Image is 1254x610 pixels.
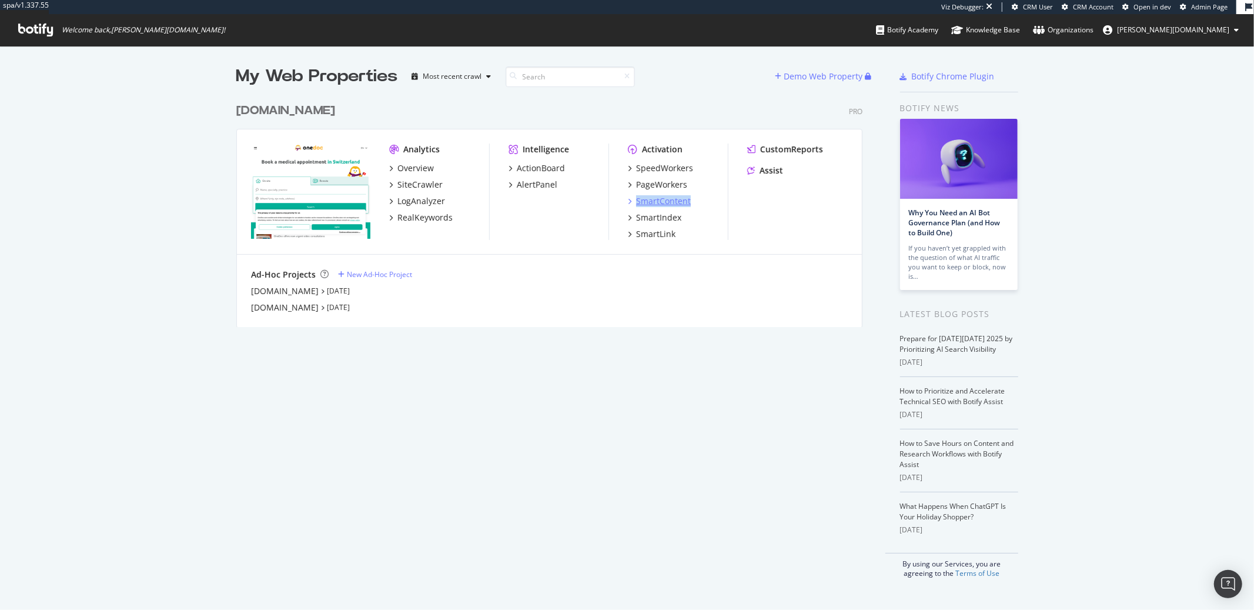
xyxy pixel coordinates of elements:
[1180,2,1228,12] a: Admin Page
[628,212,681,224] a: SmartIndex
[876,24,938,36] div: Botify Academy
[900,357,1018,368] div: [DATE]
[628,162,693,174] a: SpeedWorkers
[912,71,995,82] div: Botify Chrome Plugin
[407,67,496,86] button: Most recent crawl
[1094,21,1248,39] button: [PERSON_NAME][DOMAIN_NAME]
[1012,2,1053,12] a: CRM User
[1122,2,1171,12] a: Open in dev
[628,179,687,191] a: PageWorkers
[347,269,412,279] div: New Ad-Hoc Project
[636,212,681,224] div: SmartIndex
[327,302,350,312] a: [DATE]
[403,144,440,155] div: Analytics
[747,165,783,176] a: Assist
[876,14,938,46] a: Botify Academy
[900,334,1013,354] a: Prepare for [DATE][DATE] 2025 by Prioritizing AI Search Visibility
[251,285,319,297] a: [DOMAIN_NAME]
[760,165,783,176] div: Assist
[636,195,691,207] div: SmartContent
[251,302,319,314] a: [DOMAIN_NAME]
[900,102,1018,115] div: Botify news
[900,525,1018,535] div: [DATE]
[397,162,434,174] div: Overview
[885,553,1018,578] div: By using our Services, you are agreeing to the
[1133,2,1171,11] span: Open in dev
[509,162,565,174] a: ActionBoard
[900,71,995,82] a: Botify Chrome Plugin
[1033,14,1094,46] a: Organizations
[642,144,683,155] div: Activation
[236,88,872,327] div: grid
[951,14,1020,46] a: Knowledge Base
[900,409,1018,420] div: [DATE]
[1062,2,1113,12] a: CRM Account
[900,386,1005,406] a: How to Prioritize and Accelerate Technical SEO with Botify Assist
[397,212,453,224] div: RealKeywords
[389,179,443,191] a: SiteCrawler
[236,102,340,119] a: [DOMAIN_NAME]
[251,269,316,281] div: Ad-Hoc Projects
[1214,570,1242,598] div: Open Intercom Messenger
[747,144,823,155] a: CustomReports
[760,144,823,155] div: CustomReports
[397,179,443,191] div: SiteCrawler
[1033,24,1094,36] div: Organizations
[900,472,1018,483] div: [DATE]
[236,65,398,88] div: My Web Properties
[1073,2,1113,11] span: CRM Account
[509,179,557,191] a: AlertPanel
[636,179,687,191] div: PageWorkers
[909,244,1009,281] div: If you haven’t yet grappled with the question of what AI traffic you want to keep or block, now is…
[423,73,482,80] div: Most recent crawl
[327,286,350,296] a: [DATE]
[236,102,335,119] div: [DOMAIN_NAME]
[955,568,999,578] a: Terms of Use
[849,106,862,116] div: Pro
[389,162,434,174] a: Overview
[775,71,865,81] a: Demo Web Property
[900,308,1018,321] div: Latest Blog Posts
[909,208,1001,238] a: Why You Need an AI Bot Governance Plan (and How to Build One)
[389,212,453,224] a: RealKeywords
[397,195,445,207] div: LogAnalyzer
[775,67,865,86] button: Demo Web Property
[636,228,676,240] div: SmartLink
[900,501,1006,522] a: What Happens When ChatGPT Is Your Holiday Shopper?
[389,195,445,207] a: LogAnalyzer
[900,119,1018,199] img: Why You Need an AI Bot Governance Plan (and How to Build One)
[1117,25,1229,35] span: jenny.ren
[941,2,984,12] div: Viz Debugger:
[1191,2,1228,11] span: Admin Page
[506,66,635,87] input: Search
[900,438,1014,469] a: How to Save Hours on Content and Research Workflows with Botify Assist
[338,269,412,279] a: New Ad-Hoc Project
[251,144,370,239] img: onedoc.ch
[636,162,693,174] div: SpeedWorkers
[62,25,225,35] span: Welcome back, [PERSON_NAME][DOMAIN_NAME] !
[951,24,1020,36] div: Knowledge Base
[1023,2,1053,11] span: CRM User
[628,195,691,207] a: SmartContent
[628,228,676,240] a: SmartLink
[523,144,569,155] div: Intelligence
[517,162,565,174] div: ActionBoard
[517,179,557,191] div: AlertPanel
[784,71,863,82] div: Demo Web Property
